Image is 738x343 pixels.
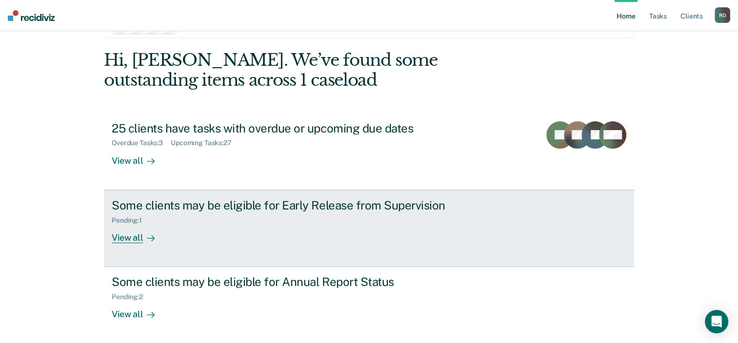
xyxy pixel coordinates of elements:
[112,216,150,225] div: Pending : 1
[104,114,634,190] a: 25 clients have tasks with overdue or upcoming due datesOverdue Tasks:3Upcoming Tasks:27View all
[112,293,151,301] div: Pending : 2
[112,121,454,135] div: 25 clients have tasks with overdue or upcoming due dates
[171,139,239,147] div: Upcoming Tasks : 27
[112,198,454,212] div: Some clients may be eligible for Early Release from Supervision
[104,50,528,90] div: Hi, [PERSON_NAME]. We’ve found some outstanding items across 1 caseload
[705,310,728,333] div: Open Intercom Messenger
[112,275,454,289] div: Some clients may be eligible for Annual Report Status
[112,147,166,166] div: View all
[715,7,730,23] button: RO
[8,10,55,21] img: Recidiviz
[104,190,634,267] a: Some clients may be eligible for Early Release from SupervisionPending:1View all
[715,7,730,23] div: R O
[112,301,166,320] div: View all
[112,139,171,147] div: Overdue Tasks : 3
[112,224,166,243] div: View all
